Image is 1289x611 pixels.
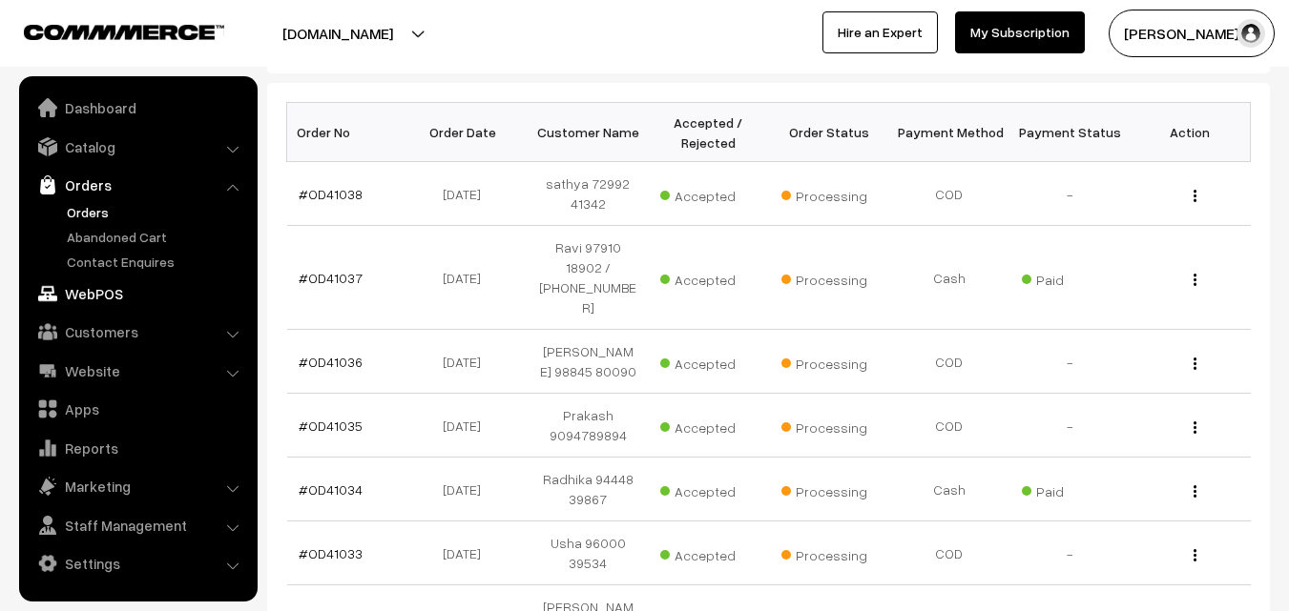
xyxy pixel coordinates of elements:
td: [DATE] [407,394,528,458]
td: Prakash 9094789894 [528,394,648,458]
td: COD [889,521,1009,585]
a: Dashboard [24,91,251,125]
td: - [1009,521,1130,585]
td: - [1009,394,1130,458]
span: Processing [781,540,877,565]
button: [PERSON_NAME] s… [1109,10,1275,57]
td: - [1009,162,1130,226]
span: Processing [781,265,877,290]
td: [DATE] [407,330,528,394]
a: Abandoned Cart [62,227,251,247]
a: Customers [24,315,251,349]
td: [DATE] [407,521,528,585]
span: Paid [1022,265,1117,290]
a: #OD41037 [299,270,363,286]
span: Paid [1022,477,1117,501]
th: Order No [287,103,407,162]
th: Customer Name [528,103,648,162]
a: Hire an Expert [822,11,938,53]
a: #OD41034 [299,481,363,498]
a: #OD41033 [299,545,363,561]
td: Cash [889,226,1009,330]
th: Payment Status [1009,103,1130,162]
th: Action [1130,103,1250,162]
span: Accepted [660,349,756,374]
a: Orders [24,168,251,202]
a: Staff Management [24,508,251,542]
th: Accepted / Rejected [648,103,768,162]
td: COD [889,162,1009,226]
span: Accepted [660,265,756,290]
span: Processing [781,413,877,438]
img: Menu [1194,190,1196,202]
span: Accepted [660,540,756,565]
td: Cash [889,458,1009,521]
td: Usha 96000 39534 [528,521,648,585]
td: COD [889,330,1009,394]
a: Settings [24,546,251,580]
td: Ravi 97910 18902 / [PHONE_NUMBER] [528,226,648,330]
img: Menu [1194,549,1196,561]
th: Order Status [769,103,889,162]
td: [DATE] [407,162,528,226]
a: COMMMERCE [24,19,191,42]
a: Reports [24,431,251,465]
img: COMMMERCE [24,25,224,39]
td: - [1009,330,1130,394]
th: Payment Method [889,103,1009,162]
a: #OD41036 [299,354,363,370]
span: Accepted [660,181,756,206]
td: sathya 72992 41342 [528,162,648,226]
a: Orders [62,202,251,222]
a: Website [24,354,251,388]
th: Order Date [407,103,528,162]
a: Contact Enquires [62,252,251,272]
td: [PERSON_NAME] 98845 80090 [528,330,648,394]
a: My Subscription [955,11,1085,53]
span: Processing [781,181,877,206]
img: Menu [1194,274,1196,286]
a: Marketing [24,469,251,503]
img: user [1237,19,1265,48]
td: [DATE] [407,458,528,521]
span: Processing [781,477,877,501]
a: #OD41035 [299,418,363,434]
a: Catalog [24,130,251,164]
span: Processing [781,349,877,374]
td: COD [889,394,1009,458]
img: Menu [1194,485,1196,498]
td: [DATE] [407,226,528,330]
td: Radhika 94448 39867 [528,458,648,521]
a: WebPOS [24,276,251,311]
button: [DOMAIN_NAME] [216,10,460,57]
span: Accepted [660,413,756,438]
img: Menu [1194,421,1196,434]
a: Apps [24,392,251,426]
a: #OD41038 [299,186,363,202]
img: Menu [1194,357,1196,370]
span: Accepted [660,477,756,501]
